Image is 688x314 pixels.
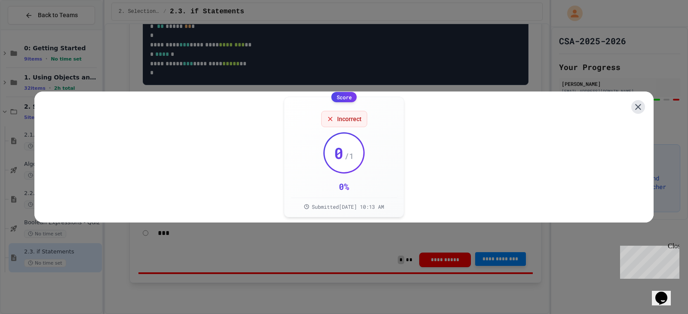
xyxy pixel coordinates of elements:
[617,242,679,279] iframe: chat widget
[332,92,357,102] div: Score
[334,144,344,162] span: 0
[652,280,679,305] iframe: chat widget
[344,150,354,162] span: / 1
[337,115,362,123] span: Incorrect
[339,180,349,192] div: 0 %
[3,3,59,55] div: Chat with us now!Close
[312,203,384,210] span: Submitted [DATE] 10:13 AM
